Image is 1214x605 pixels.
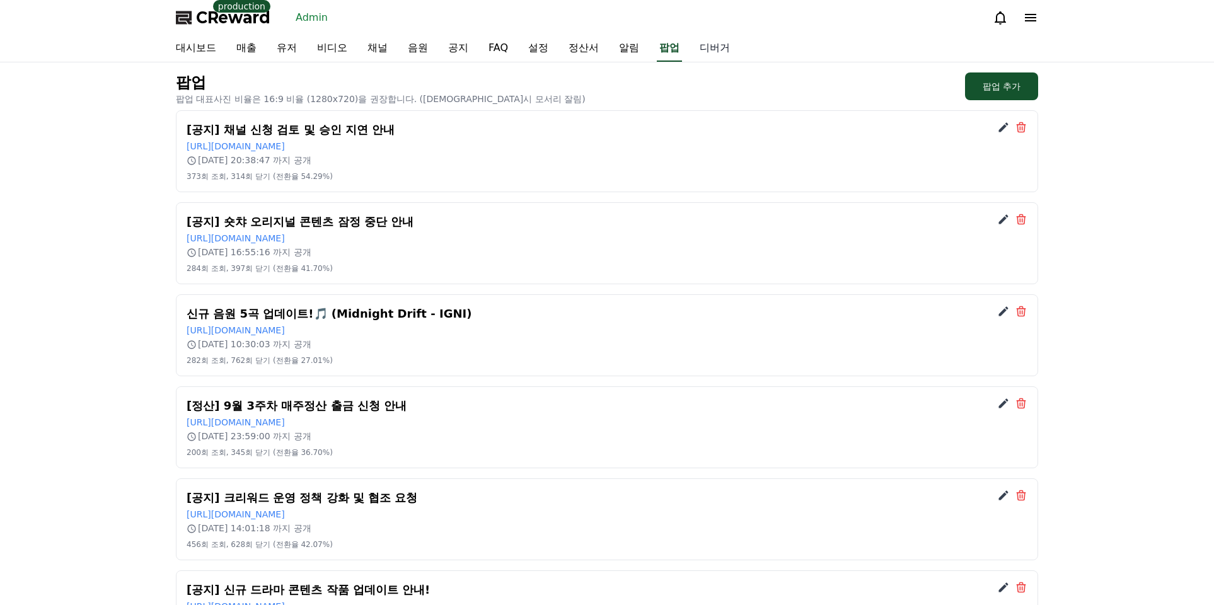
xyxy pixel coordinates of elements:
a: [URL][DOMAIN_NAME] [187,233,285,243]
span: Messages [105,419,142,429]
h2: [정산] 9월 3주차 매주정산 출금 신청 안내 [187,397,1027,415]
span: (전환율 42.07%) [273,540,333,549]
p: [DATE] 16:55:16 까지 공개 [187,246,1027,258]
a: [URL][DOMAIN_NAME] [187,509,285,519]
span: 282회 조회, 762회 닫기 [187,356,270,365]
a: 유저 [267,35,307,62]
a: 음원 [398,35,438,62]
a: 설정 [518,35,558,62]
span: (전환율 41.70%) [273,264,333,273]
p: [DATE] 20:38:47 까지 공개 [187,154,1027,166]
p: [DATE] 23:59:00 까지 공개 [187,430,1027,442]
h2: [공지] 숏챠 오리지널 콘텐츠 잠정 중단 안내 [187,213,1027,231]
a: 팝업 [657,35,682,62]
span: (전환율 27.01%) [273,356,333,365]
h2: 신규 음원 5곡 업데이트!🎵 (Midnight Drift - IGNI) [187,305,1027,323]
a: Settings [163,400,242,431]
span: CReward [196,8,270,28]
a: 정산서 [558,35,609,62]
p: [DATE] 10:30:03 까지 공개 [187,338,1027,350]
a: 채널 [357,35,398,62]
h2: [공지] 신규 드라마 콘텐츠 작품 업데이트 안내! [187,581,1027,599]
span: 456회 조회, 628회 닫기 [187,540,270,549]
a: [URL][DOMAIN_NAME] [187,141,285,151]
span: Home [32,418,54,429]
a: 공지 [438,35,478,62]
span: 284회 조회, 397회 닫기 [187,264,270,273]
a: 대시보드 [166,35,226,62]
span: (전환율 36.70%) [273,448,333,457]
span: 373회 조회, 314회 닫기 [187,172,270,181]
a: CReward [176,8,270,28]
a: 비디오 [307,35,357,62]
h2: [공지] 크리워드 운영 정책 강화 및 협조 요청 [187,489,1027,507]
a: FAQ [478,35,518,62]
a: Admin [291,8,333,28]
a: [URL][DOMAIN_NAME] [187,325,285,335]
span: Settings [187,418,217,429]
span: 200회 조회, 345회 닫기 [187,448,270,457]
a: [URL][DOMAIN_NAME] [187,417,285,427]
button: 팝업 추가 [965,72,1038,100]
span: (전환율 54.29%) [273,172,333,181]
p: 팝업 대표사진 비율은 16:9 비율 (1280x720)을 권장합니다. ([DEMOGRAPHIC_DATA]시 모서리 잘림) [176,93,586,105]
a: 매출 [226,35,267,62]
p: [DATE] 14:01:18 까지 공개 [187,522,1027,534]
a: 알림 [609,35,649,62]
a: 디버거 [690,35,740,62]
p: 팝업 [176,72,586,93]
a: Home [4,400,83,431]
h2: [공지] 채널 신청 검토 및 승인 지연 안내 [187,121,1027,139]
a: Messages [83,400,163,431]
